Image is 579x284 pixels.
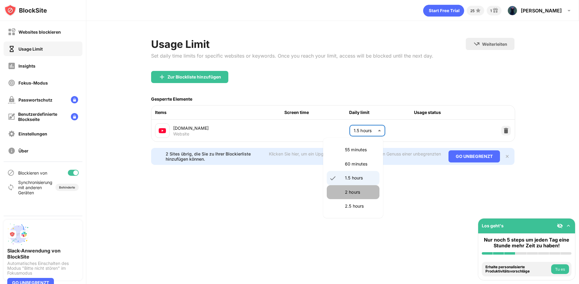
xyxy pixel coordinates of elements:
[345,161,376,167] p: 60 minutes
[345,175,376,181] p: 1.5 hours
[345,146,376,153] p: 55 minutes
[345,217,376,224] p: 3 hours
[345,189,376,195] p: 2 hours
[345,203,376,209] p: 2.5 hours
